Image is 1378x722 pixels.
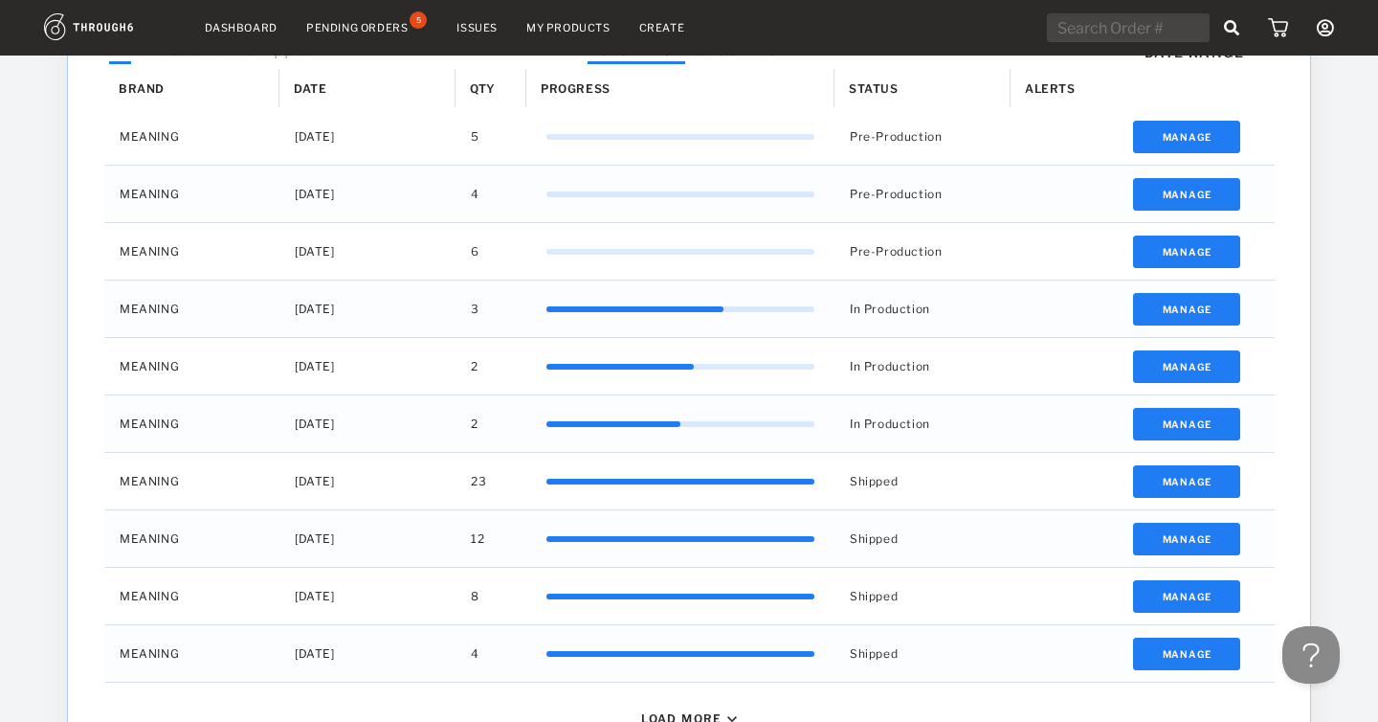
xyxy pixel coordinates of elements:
[834,338,1011,395] div: In Production
[294,81,326,96] span: Date
[1025,81,1076,96] span: Alerts
[279,625,456,682] div: [DATE]
[410,11,427,29] div: 5
[1133,523,1241,555] button: Manage
[834,166,1011,222] div: Pre-Production
[104,625,1275,683] div: Press SPACE to select this row.
[104,453,279,509] div: MEANING
[104,281,1275,338] div: Press SPACE to select this row.
[471,239,479,264] span: 6
[526,21,611,34] a: My Products
[104,625,279,682] div: MEANING
[1133,350,1241,383] button: Manage
[279,281,456,337] div: [DATE]
[471,124,479,149] span: 5
[104,223,1275,281] div: Press SPACE to select this row.
[1282,626,1340,684] iframe: Toggle Customer Support
[1133,293,1241,326] button: Manage
[1133,408,1241,440] button: Manage
[1133,236,1241,268] button: Manage
[471,642,479,666] span: 4
[104,510,1275,568] div: Press SPACE to select this row.
[1133,465,1241,498] button: Manage
[1268,18,1288,37] img: icon_cart.dab5cea1.svg
[1133,121,1241,153] button: Manage
[279,223,456,280] div: [DATE]
[104,453,1275,510] div: Press SPACE to select this row.
[279,453,456,509] div: [DATE]
[471,297,479,322] span: 3
[834,453,1011,509] div: Shipped
[1047,13,1210,42] input: Search Order #
[456,21,498,34] a: Issues
[834,395,1011,452] div: In Production
[279,108,456,165] div: [DATE]
[279,568,456,624] div: [DATE]
[727,716,737,722] img: icon_caret_down_black.69fb8af9.svg
[849,81,899,96] span: Status
[104,510,279,567] div: MEANING
[279,166,456,222] div: [DATE]
[306,21,408,34] div: Pending Orders
[834,223,1011,280] div: Pre-Production
[834,625,1011,682] div: Shipped
[104,223,279,280] div: MEANING
[279,510,456,567] div: [DATE]
[306,19,428,36] a: Pending Orders5
[834,510,1011,567] div: Shipped
[104,166,1275,223] div: Press SPACE to select this row.
[834,281,1011,337] div: In Production
[471,182,479,207] span: 4
[104,568,279,624] div: MEANING
[1133,178,1241,211] button: Manage
[279,395,456,452] div: [DATE]
[834,568,1011,624] div: Shipped
[104,108,279,165] div: MEANING
[279,338,456,395] div: [DATE]
[639,21,685,34] a: Create
[471,354,478,379] span: 2
[470,81,496,96] span: Qty
[104,395,279,452] div: MEANING
[44,13,176,40] img: logo.1c10ca64.svg
[471,469,486,494] span: 23
[104,281,279,337] div: MEANING
[205,21,278,34] a: Dashboard
[119,81,165,96] span: Brand
[1133,580,1241,613] button: Manage
[104,108,1275,166] div: Press SPACE to select this row.
[1133,638,1241,670] button: Manage
[104,338,1275,395] div: Press SPACE to select this row.
[104,166,279,222] div: MEANING
[471,584,479,609] span: 8
[471,412,478,437] span: 2
[104,395,1275,453] div: Press SPACE to select this row.
[104,568,1275,625] div: Press SPACE to select this row.
[104,338,279,395] div: MEANING
[471,527,484,552] span: 12
[541,81,611,96] span: Progress
[834,108,1011,165] div: Pre-Production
